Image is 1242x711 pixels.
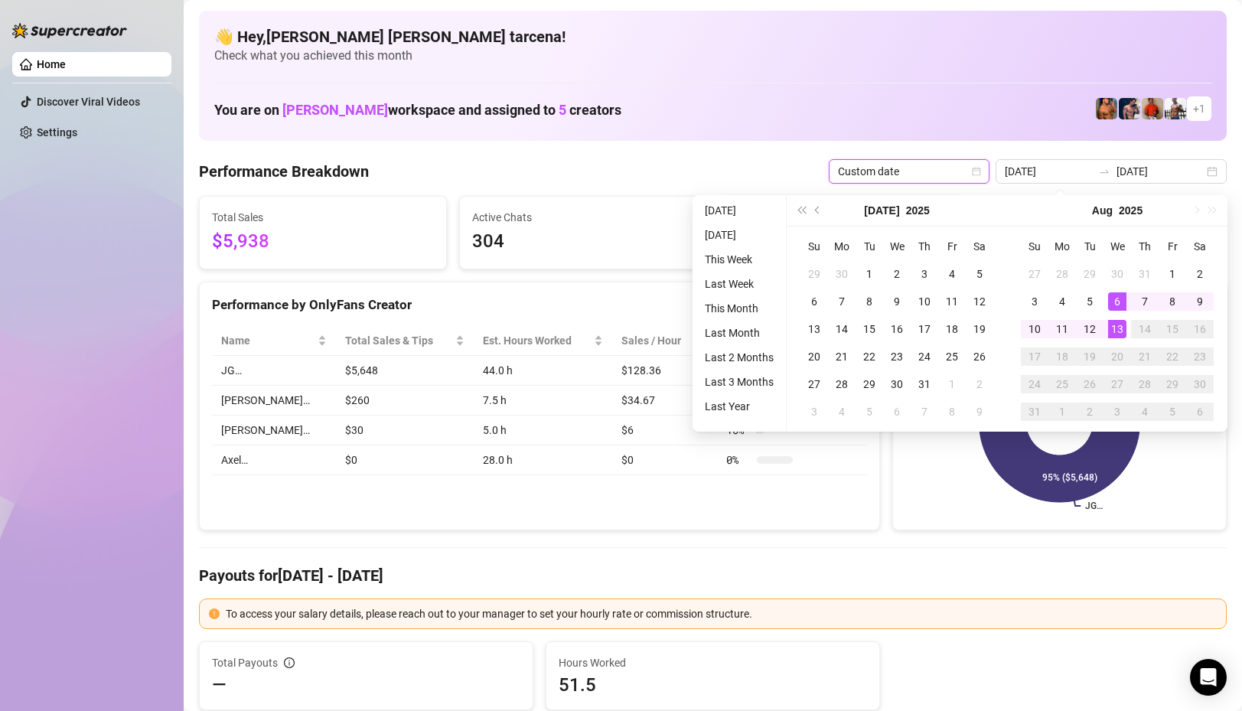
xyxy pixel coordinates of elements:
div: 1 [860,265,879,283]
td: $6 [612,416,717,445]
div: 19 [970,320,989,338]
td: 2025-07-19 [966,315,993,343]
td: 2025-06-29 [800,260,828,288]
td: Axel… [212,445,336,475]
div: 21 [1136,347,1154,366]
th: We [1103,233,1131,260]
div: 3 [805,403,823,421]
span: 0 % [726,452,751,468]
div: 29 [1163,375,1182,393]
td: 2025-08-07 [911,398,938,426]
td: $128.36 [612,356,717,386]
div: 11 [1053,320,1071,338]
th: Th [1131,233,1159,260]
div: 25 [1053,375,1071,393]
span: to [1098,165,1110,178]
span: Custom date [838,160,980,183]
td: 2025-07-16 [883,315,911,343]
div: 4 [943,265,961,283]
td: 2025-07-11 [938,288,966,315]
td: 2025-07-24 [911,343,938,370]
td: 2025-07-25 [938,343,966,370]
span: + 1 [1193,100,1205,117]
div: 20 [805,347,823,366]
td: 2025-08-06 [1103,288,1131,315]
td: 2025-08-14 [1131,315,1159,343]
td: 2025-09-02 [1076,398,1103,426]
td: 2025-09-06 [1186,398,1214,426]
button: Previous month (PageUp) [810,195,826,226]
div: 16 [1191,320,1209,338]
td: 2025-07-17 [911,315,938,343]
td: 2025-08-17 [1021,343,1048,370]
div: 3 [1025,292,1044,311]
button: Choose a year [906,195,930,226]
div: 4 [1053,292,1071,311]
td: 2025-07-02 [883,260,911,288]
th: Tu [1076,233,1103,260]
td: 2025-09-03 [1103,398,1131,426]
td: 2025-08-05 [1076,288,1103,315]
div: 7 [915,403,934,421]
div: 28 [833,375,851,393]
td: 2025-07-22 [856,343,883,370]
td: 2025-07-30 [883,370,911,398]
div: 20 [1108,347,1126,366]
li: [DATE] [699,226,780,244]
h4: 👋 Hey, [PERSON_NAME] [PERSON_NAME] tarcena ! [214,26,1211,47]
td: 2025-07-31 [911,370,938,398]
div: 16 [888,320,906,338]
h4: Performance Breakdown [199,161,369,182]
div: 12 [970,292,989,311]
div: 8 [943,403,961,421]
div: 18 [1053,347,1071,366]
span: $5,938 [212,227,434,256]
td: 2025-08-16 [1186,315,1214,343]
td: 2025-08-24 [1021,370,1048,398]
div: 24 [1025,375,1044,393]
td: $0 [612,445,717,475]
div: 28 [1136,375,1154,393]
div: 10 [1025,320,1044,338]
div: 29 [805,265,823,283]
td: 2025-07-08 [856,288,883,315]
div: 11 [943,292,961,311]
span: swap-right [1098,165,1110,178]
div: 31 [1136,265,1154,283]
td: 2025-07-29 [1076,260,1103,288]
li: Last Year [699,397,780,416]
td: 2025-07-10 [911,288,938,315]
td: [PERSON_NAME]… [212,416,336,445]
td: 2025-07-13 [800,315,828,343]
img: JUSTIN [1165,98,1186,119]
td: 2025-08-07 [1131,288,1159,315]
div: 30 [1108,265,1126,283]
span: info-circle [284,657,295,668]
div: 27 [805,375,823,393]
td: 2025-07-30 [1103,260,1131,288]
div: 9 [888,292,906,311]
td: 2025-08-15 [1159,315,1186,343]
td: 2025-07-27 [800,370,828,398]
td: 2025-07-31 [1131,260,1159,288]
li: [DATE] [699,201,780,220]
li: Last 3 Months [699,373,780,391]
td: 2025-08-21 [1131,343,1159,370]
div: 2 [1191,265,1209,283]
div: 8 [860,292,879,311]
div: 3 [915,265,934,283]
td: 2025-08-23 [1186,343,1214,370]
td: 2025-08-08 [1159,288,1186,315]
span: 304 [472,227,694,256]
td: 2025-08-09 [966,398,993,426]
td: 2025-08-12 [1076,315,1103,343]
button: Choose a month [864,195,899,226]
div: 1 [1053,403,1071,421]
div: 5 [1163,403,1182,421]
span: Total Sales [212,209,434,226]
td: 5.0 h [474,416,612,445]
div: 10 [915,292,934,311]
td: [PERSON_NAME]… [212,386,336,416]
div: 4 [1136,403,1154,421]
a: Settings [37,126,77,139]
